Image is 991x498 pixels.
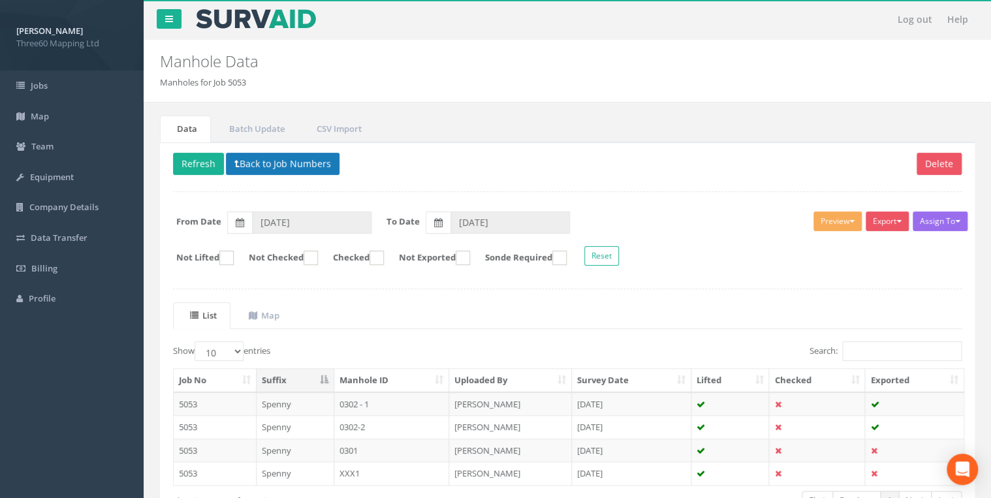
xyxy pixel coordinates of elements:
[572,439,691,462] td: [DATE]
[691,369,770,392] th: Lifted: activate to sort column ascending
[450,211,570,234] input: To Date
[31,110,49,122] span: Map
[160,116,211,142] a: Data
[176,215,221,228] label: From Date
[769,369,865,392] th: Checked: activate to sort column ascending
[31,232,87,243] span: Data Transfer
[449,392,572,416] td: [PERSON_NAME]
[572,415,691,439] td: [DATE]
[584,246,619,266] button: Reset
[449,369,572,392] th: Uploaded By: activate to sort column ascending
[31,80,48,91] span: Jobs
[173,302,230,329] a: List
[226,153,339,175] button: Back to Job Numbers
[30,171,74,183] span: Equipment
[257,392,334,416] td: Spenny
[386,215,420,228] label: To Date
[917,153,962,175] button: Delete
[810,341,962,361] label: Search:
[29,201,99,213] span: Company Details
[16,37,127,50] span: Three60 Mapping Ltd
[334,369,450,392] th: Manhole ID: activate to sort column ascending
[947,454,978,485] div: Open Intercom Messenger
[300,116,375,142] a: CSV Import
[252,211,371,234] input: From Date
[572,392,691,416] td: [DATE]
[842,341,962,361] input: Search:
[174,461,257,485] td: 5053
[160,76,246,89] li: Manholes for Job 5053
[257,415,334,439] td: Spenny
[212,116,298,142] a: Batch Update
[16,25,83,37] strong: [PERSON_NAME]
[160,53,836,70] h2: Manhole Data
[257,439,334,462] td: Spenny
[334,439,450,462] td: 0301
[31,140,54,152] span: Team
[236,251,318,265] label: Not Checked
[334,461,450,485] td: XXX1
[249,309,279,321] uib-tab-heading: Map
[173,153,224,175] button: Refresh
[913,211,967,231] button: Assign To
[174,369,257,392] th: Job No: activate to sort column ascending
[195,341,244,361] select: Showentries
[257,461,334,485] td: Spenny
[320,251,384,265] label: Checked
[257,369,334,392] th: Suffix: activate to sort column descending
[16,22,127,49] a: [PERSON_NAME] Three60 Mapping Ltd
[813,211,862,231] button: Preview
[173,341,270,361] label: Show entries
[449,439,572,462] td: [PERSON_NAME]
[334,415,450,439] td: 0302-2
[334,392,450,416] td: 0302 - 1
[472,251,567,265] label: Sonde Required
[449,461,572,485] td: [PERSON_NAME]
[163,251,234,265] label: Not Lifted
[865,369,964,392] th: Exported: activate to sort column ascending
[174,392,257,416] td: 5053
[29,292,55,304] span: Profile
[31,262,57,274] span: Billing
[232,302,293,329] a: Map
[572,369,691,392] th: Survey Date: activate to sort column ascending
[174,415,257,439] td: 5053
[572,461,691,485] td: [DATE]
[449,415,572,439] td: [PERSON_NAME]
[866,211,909,231] button: Export
[174,439,257,462] td: 5053
[190,309,217,321] uib-tab-heading: List
[386,251,470,265] label: Not Exported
